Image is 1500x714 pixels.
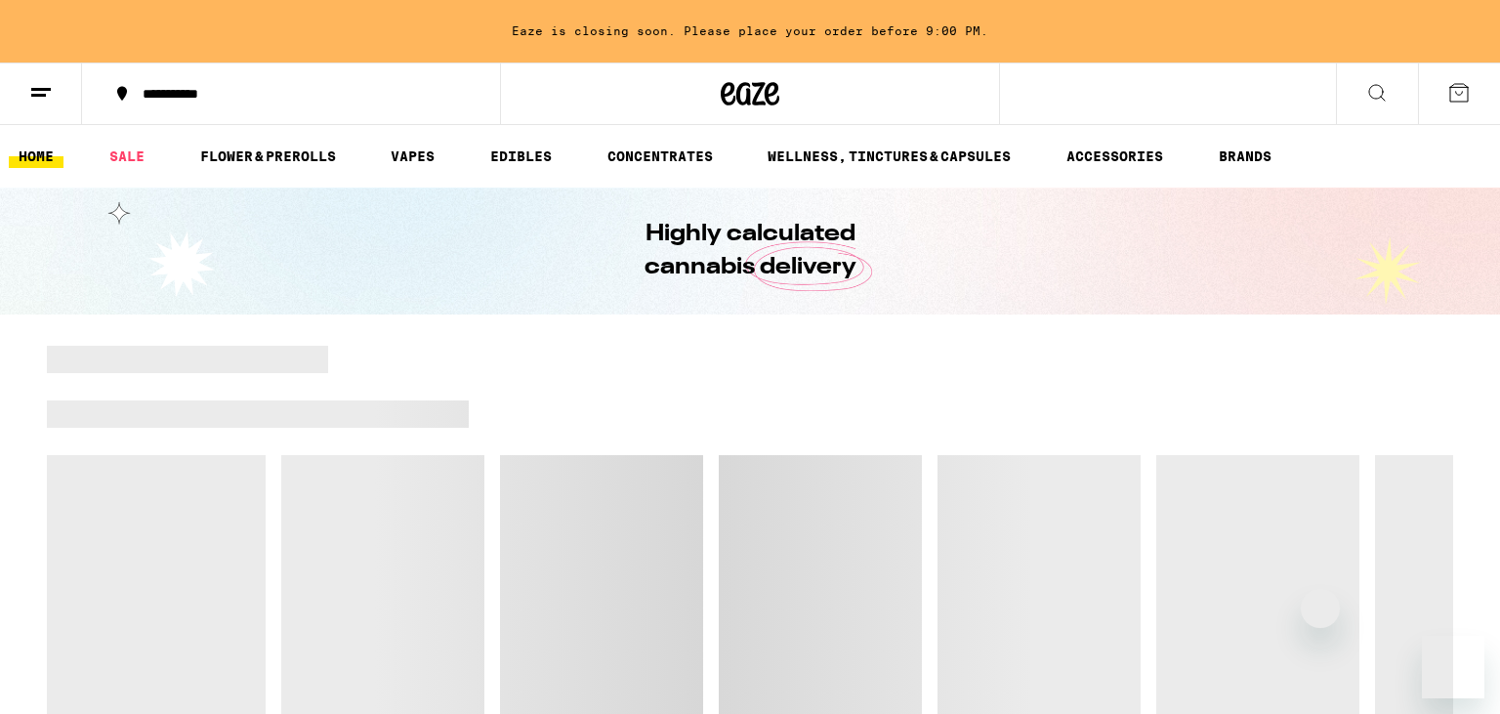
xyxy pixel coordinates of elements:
a: WELLNESS, TINCTURES & CAPSULES [758,145,1021,168]
a: VAPES [381,145,444,168]
a: FLOWER & PREROLLS [190,145,346,168]
a: CONCENTRATES [598,145,723,168]
a: ACCESSORIES [1057,145,1173,168]
iframe: Close message [1301,589,1340,628]
iframe: Button to launch messaging window [1422,636,1484,698]
a: BRANDS [1209,145,1281,168]
a: EDIBLES [480,145,562,168]
a: HOME [9,145,63,168]
a: SALE [100,145,154,168]
h1: Highly calculated cannabis delivery [589,218,911,284]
